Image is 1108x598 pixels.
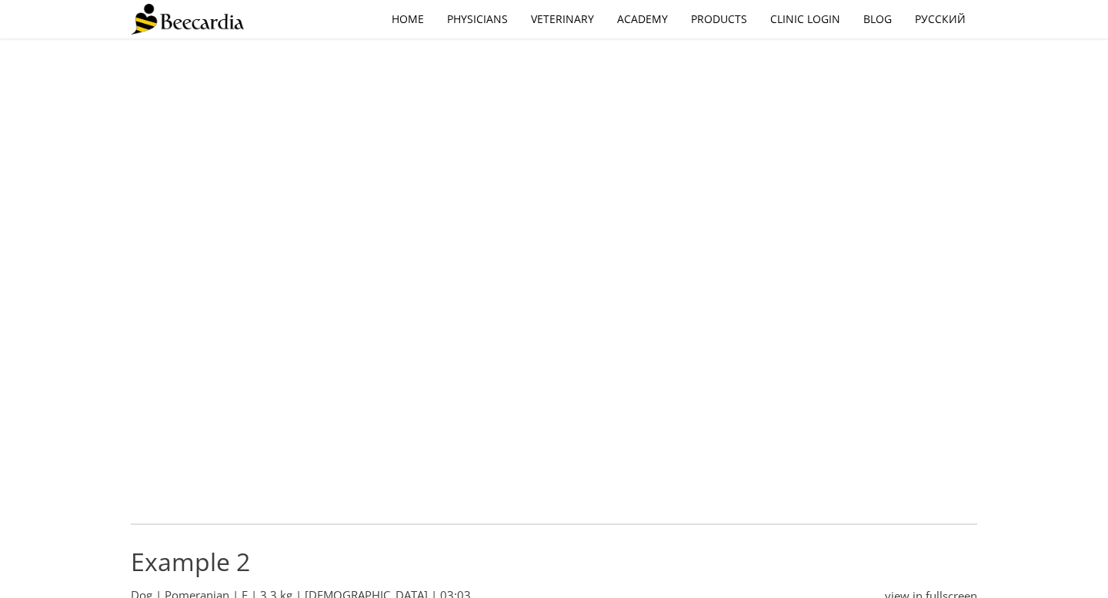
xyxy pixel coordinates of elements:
[759,2,852,37] a: Clinic Login
[436,2,519,37] a: Physicians
[131,4,244,35] img: Beecardia
[131,545,250,578] span: Example 2
[852,2,903,37] a: Blog
[519,2,606,37] a: Veterinary
[606,2,679,37] a: Academy
[380,2,436,37] a: home
[679,2,759,37] a: Products
[903,2,977,37] a: Русский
